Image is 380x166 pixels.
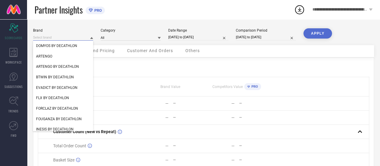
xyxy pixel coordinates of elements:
[5,60,22,64] span: WORKSPACE
[160,85,180,89] span: Brand Value
[5,36,23,40] span: SCORECARDS
[231,158,235,162] div: —
[53,129,116,134] span: Customer Count (New vs Repeat)
[250,85,258,89] span: PRO
[36,127,74,131] span: INESIS BY DECATHLON
[168,34,228,40] input: Select date range
[173,158,203,162] div: —
[231,115,235,120] div: —
[33,28,93,33] div: Brand
[231,143,235,148] div: —
[33,61,93,72] div: ARTENGO BY DECATHLON
[11,133,17,138] span: FWD
[127,48,173,53] span: Customer And Orders
[173,101,203,105] div: —
[33,103,93,114] div: FORCLAZ BY DECATHLON
[33,83,93,93] div: EVADICT BY DECATHLON
[36,96,69,100] span: FLX BY DECATHLON
[53,158,74,162] span: Basket Size
[8,109,19,113] span: TRENDS
[5,84,23,89] span: SUGGESTIONS
[236,28,296,33] div: Comparison Period
[212,85,243,89] span: Competitors Value
[173,115,203,120] div: —
[33,124,93,134] div: INESIS BY DECATHLON
[36,44,77,48] span: DOMYOS BY DECATHLON
[36,86,78,90] span: EVADICT BY DECATHLON
[231,101,235,106] div: —
[294,4,305,15] div: Open download list
[36,54,52,58] span: ARTENGO
[165,143,169,148] div: —
[239,101,269,105] div: —
[33,93,93,103] div: FLX BY DECATHLON
[168,28,228,33] div: Date Range
[38,62,369,69] div: Metrics
[53,143,86,148] span: Total Order Count
[185,48,200,53] span: Others
[33,51,93,61] div: ARTENGO
[36,75,74,79] span: BTWIN BY DECATHLON
[173,144,203,148] div: —
[303,28,332,39] button: APPLY
[33,72,93,82] div: BTWIN BY DECATHLON
[239,115,269,120] div: —
[33,34,93,41] input: Select brand
[236,34,296,40] input: Select comparison period
[239,144,269,148] div: —
[36,117,82,121] span: FOUGANZA BY DECATHLON
[33,41,93,51] div: DOMYOS BY DECATHLON
[93,8,102,13] span: PRO
[35,4,83,16] span: Partner Insights
[239,158,269,162] div: —
[36,64,79,69] span: ARTENGO BY DECATHLON
[33,114,93,124] div: FOUGANZA BY DECATHLON
[165,158,169,162] div: —
[101,28,161,33] div: Category
[165,101,169,106] div: —
[36,106,78,111] span: FORCLAZ BY DECATHLON
[165,115,169,120] div: —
